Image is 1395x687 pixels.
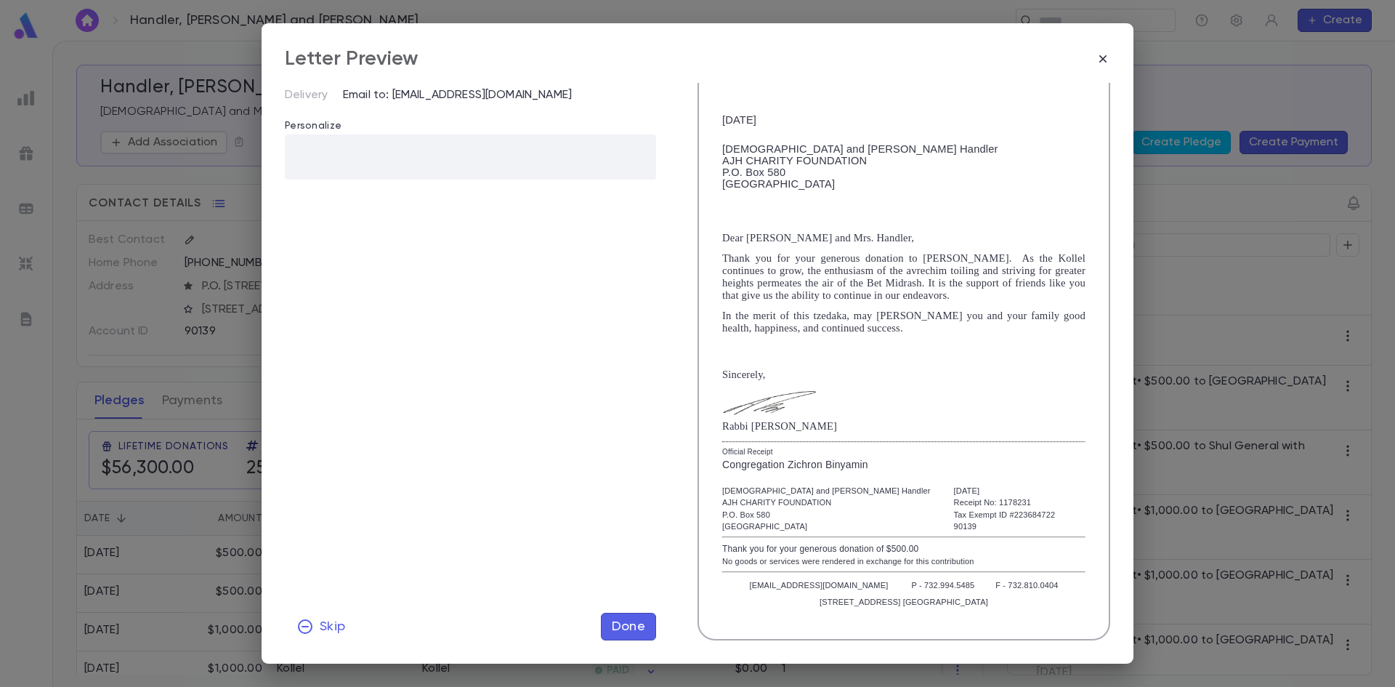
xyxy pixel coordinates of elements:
span: Skip [320,619,345,635]
span: AJH CHARITY FOUNDATION [722,155,867,166]
div: Tax Exempt ID #223684722 [954,509,1056,521]
span: [GEOGRAPHIC_DATA] [722,178,835,190]
div: [GEOGRAPHIC_DATA] [722,521,931,533]
span: Sincerely, [722,369,766,380]
button: Skip [285,613,357,640]
div: [DATE] [954,485,1056,497]
p: [STREET_ADDRESS] [GEOGRAPHIC_DATA] [722,598,1085,606]
div: Receipt No: 1178231 [954,497,1056,509]
p: Personalize [285,103,656,134]
div: Congregation Zichron Binyamin [722,457,1085,473]
div: Official Receipt [722,446,1085,457]
img: signature.png [722,390,821,416]
span: Rabbi [PERSON_NAME] [722,420,837,432]
span: Done [612,619,645,635]
span: [DATE] [722,114,756,126]
div: No goods or services were rendered in exchange for this contribution [722,555,1085,568]
span: Dear [PERSON_NAME] and Mrs. Handler, [722,232,914,244]
div: Letter Preview [285,47,418,71]
div: 90139 [954,521,1056,533]
span: In the merit of this tzedaka, may [PERSON_NAME] you and your family good health, happiness, and c... [722,310,1085,334]
button: Done [601,613,656,640]
span: Thank you for your generous donation to [PERSON_NAME]. As the Kollel continues to grow, the enthu... [722,252,1085,301]
span: [DEMOGRAPHIC_DATA] and [PERSON_NAME] Handler [722,143,998,155]
div: AJH CHARITY FOUNDATION [722,497,931,509]
p: Delivery [285,88,343,103]
p: [EMAIL_ADDRESS][DOMAIN_NAME] P - 732.994.5485 F - 732.810.0404 [722,581,1085,590]
p: Email to: [EMAIL_ADDRESS][DOMAIN_NAME] [343,88,656,103]
div: Thank you for your generous donation of $500.00 [722,542,1085,555]
div: [DEMOGRAPHIC_DATA] and [PERSON_NAME] Handler [722,485,931,497]
span: P.O. Box 580 [722,166,785,178]
div: P.O. Box 580 [722,509,931,521]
